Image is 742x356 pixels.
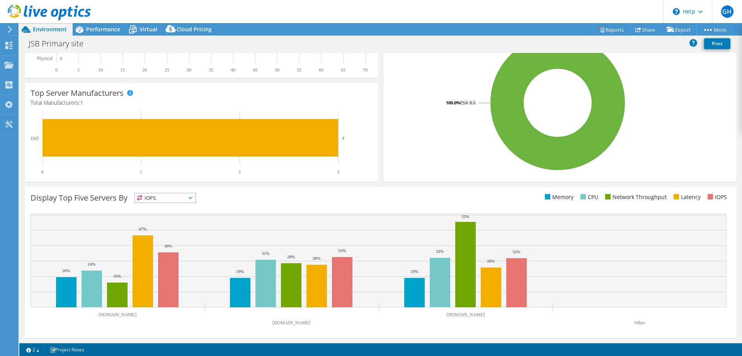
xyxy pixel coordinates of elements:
[80,99,83,106] span: 1
[37,56,53,61] text: Physical
[272,320,311,325] text: [DOMAIN_NAME]
[139,227,146,231] text: 47%
[165,67,169,73] text: 25
[673,8,680,15] svg: \n
[31,99,372,107] h4: Total Manufacturers:
[460,100,475,106] tspan: ESXi 8.0
[140,169,142,175] text: 1
[275,67,279,73] text: 50
[461,214,469,219] text: 55%
[297,67,301,73] text: 55
[706,193,727,201] li: IOPS
[77,67,80,73] text: 5
[543,193,574,201] li: Memory
[319,67,323,73] text: 60
[60,56,62,60] text: 0
[341,67,345,73] text: 65
[593,24,630,36] a: Reports
[113,274,121,278] text: 16%
[187,67,191,73] text: 30
[98,67,103,73] text: 10
[338,248,346,253] text: 33%
[579,193,598,201] li: CPU
[25,39,95,48] h1: JSB Primary site
[209,67,213,73] text: 35
[99,312,137,317] text: [DOMAIN_NAME]
[446,100,460,106] tspan: 100.0%
[721,5,733,18] span: GH
[253,67,257,73] text: 45
[672,193,701,201] li: Latency
[177,26,212,33] span: Cloud Pricing
[88,262,95,266] text: 24%
[696,24,732,36] a: More
[447,312,485,317] text: [DOMAIN_NAME]
[33,26,67,33] span: Environment
[363,67,368,73] text: 70
[41,169,44,175] text: 0
[313,256,320,261] text: 28%
[135,193,196,203] span: IOPS
[238,169,241,175] text: 2
[410,269,418,274] text: 19%
[487,259,495,263] text: 26%
[140,26,157,33] span: Virtual
[55,67,58,73] text: 0
[21,345,45,354] a: 2
[704,38,730,49] a: Print
[31,89,124,97] h3: Top Server Manufacturers
[44,345,90,354] a: Project Notes
[86,26,120,33] span: Performance
[142,67,147,73] text: 20
[512,249,520,254] text: 32%
[342,136,344,140] text: 3
[262,251,269,256] text: 31%
[603,193,667,201] li: Network Throughput
[436,249,444,254] text: 32%
[62,268,70,273] text: 20%
[31,136,39,141] text: Dell
[120,67,125,73] text: 15
[337,169,339,175] text: 3
[661,24,697,36] a: Export
[164,244,172,248] text: 36%
[287,254,295,259] text: 29%
[236,269,244,274] text: 19%
[231,67,235,73] text: 40
[630,24,661,36] a: Share
[634,320,645,325] text: Other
